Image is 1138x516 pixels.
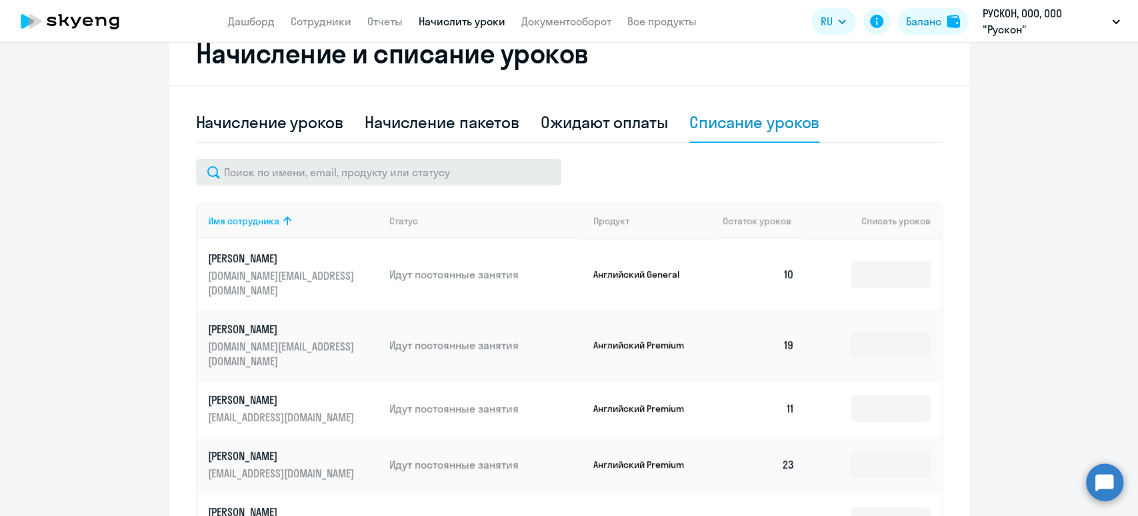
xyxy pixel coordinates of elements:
[208,339,357,368] p: [DOMAIN_NAME][EMAIL_ADDRESS][DOMAIN_NAME]
[228,15,275,28] a: Дашборд
[208,466,357,481] p: [EMAIL_ADDRESS][DOMAIN_NAME]
[208,393,357,407] p: [PERSON_NAME]
[208,251,379,298] a: [PERSON_NAME][DOMAIN_NAME][EMAIL_ADDRESS][DOMAIN_NAME]
[196,159,561,186] input: Поиск по имени, email, продукту или статусу
[365,111,519,133] div: Начисление пакетов
[593,339,693,351] p: Английский Premium
[208,268,357,298] p: [DOMAIN_NAME][EMAIL_ADDRESS][DOMAIN_NAME]
[593,215,629,227] div: Продукт
[712,239,805,310] td: 10
[811,8,855,35] button: RU
[367,15,403,28] a: Отчеты
[208,322,379,368] a: [PERSON_NAME][DOMAIN_NAME][EMAIL_ADDRESS][DOMAIN_NAME]
[976,5,1127,37] button: РУСКОН, ООО, ООО "Рускон"
[208,410,357,425] p: [EMAIL_ADDRESS][DOMAIN_NAME]
[389,457,583,472] p: Идут постоянные занятия
[521,15,611,28] a: Документооборот
[947,15,960,28] img: balance
[208,322,357,336] p: [PERSON_NAME]
[906,13,941,29] div: Баланс
[208,251,357,266] p: [PERSON_NAME]
[208,449,379,481] a: [PERSON_NAME][EMAIL_ADDRESS][DOMAIN_NAME]
[723,215,791,227] span: Остаток уроков
[723,215,805,227] div: Остаток уроков
[983,5,1107,37] p: РУСКОН, ООО, ООО "Рускон"
[208,393,379,425] a: [PERSON_NAME][EMAIL_ADDRESS][DOMAIN_NAME]
[419,15,505,28] a: Начислить уроки
[208,449,357,463] p: [PERSON_NAME]
[593,268,693,280] p: Английский General
[593,403,693,415] p: Английский Premium
[627,15,697,28] a: Все продукты
[712,310,805,380] td: 19
[389,338,583,352] p: Идут постоянные занятия
[389,215,583,227] div: Статус
[821,13,833,29] span: RU
[196,111,343,133] div: Начисление уроков
[389,215,418,227] div: Статус
[712,380,805,437] td: 11
[689,111,820,133] div: Списание уроков
[712,437,805,493] td: 23
[389,267,583,282] p: Идут постоянные занятия
[196,37,943,69] h2: Начисление и списание уроков
[593,459,693,471] p: Английский Premium
[208,215,379,227] div: Имя сотрудника
[291,15,351,28] a: Сотрудники
[898,8,968,35] button: Балансbalance
[593,215,712,227] div: Продукт
[541,111,668,133] div: Ожидают оплаты
[389,401,583,416] p: Идут постоянные занятия
[805,203,941,239] th: Списать уроков
[208,215,279,227] div: Имя сотрудника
